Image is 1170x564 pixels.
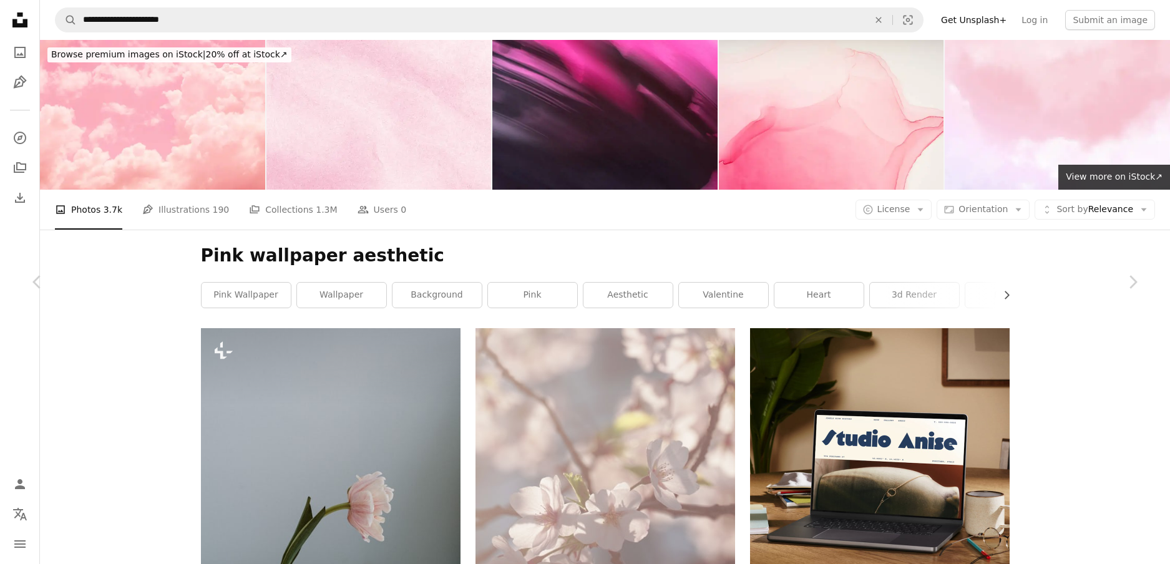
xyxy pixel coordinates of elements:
span: Relevance [1056,203,1133,216]
button: Submit an image [1065,10,1155,30]
button: Search Unsplash [56,8,77,32]
a: aesthetic [583,283,673,308]
a: Log in / Sign up [7,472,32,497]
a: Users 0 [358,190,407,230]
a: wallpaper [297,283,386,308]
a: Next [1095,222,1170,342]
span: Sort by [1056,204,1088,214]
a: heart [774,283,864,308]
span: License [877,204,910,214]
a: valentine [679,283,768,308]
span: 190 [213,203,230,216]
button: Sort byRelevance [1035,200,1155,220]
img: Soft pink purple pastel sky with white fluffy cloud. [945,40,1170,190]
img: Sky cloud pink love sweet love color tone for wedding card background. [40,40,265,190]
a: Explore [7,125,32,150]
button: Clear [865,8,892,32]
button: Menu [7,532,32,557]
a: a single pink flower in a clear vase [201,517,461,528]
img: black and pink mixed together [492,40,718,190]
a: pink wallpaper [202,283,291,308]
a: Download History [7,185,32,210]
a: Browse premium images on iStock|20% off at iStock↗ [40,40,299,70]
a: Photos [7,40,32,65]
span: Orientation [958,204,1008,214]
button: License [856,200,932,220]
button: Language [7,502,32,527]
button: Orientation [937,200,1030,220]
a: Illustrations 190 [142,190,229,230]
a: pink [488,283,577,308]
img: Abstract colorful Ink background. Alcohol Ink art. [719,40,944,190]
form: Find visuals sitewide [55,7,924,32]
button: Visual search [893,8,923,32]
a: render [965,283,1055,308]
a: Get Unsplash+ [934,10,1014,30]
a: Log in [1014,10,1055,30]
img: Pink paper texture background [266,40,492,190]
span: Browse premium images on iStock | [51,49,205,59]
h1: Pink wallpaper aesthetic [201,245,1010,267]
span: 0 [401,203,406,216]
a: 3d render [870,283,959,308]
a: View more on iStock↗ [1058,165,1170,190]
span: View more on iStock ↗ [1066,172,1163,182]
span: 1.3M [316,203,337,216]
a: Illustrations [7,70,32,95]
a: Cherry blossom flowers bloom on a tree branch. [475,517,735,528]
a: Collections 1.3M [249,190,337,230]
button: scroll list to the right [995,283,1010,308]
a: background [392,283,482,308]
a: Collections [7,155,32,180]
div: 20% off at iStock ↗ [47,47,291,62]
